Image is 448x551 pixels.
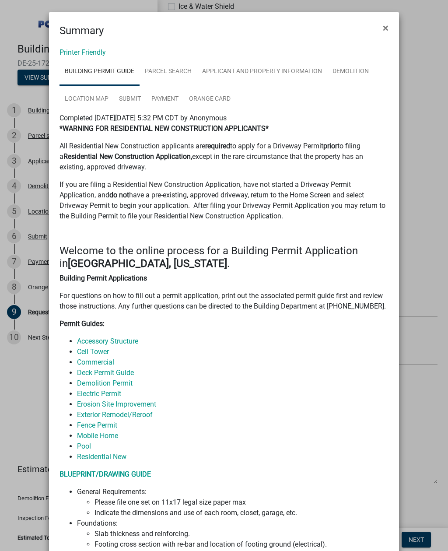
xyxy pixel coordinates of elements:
[59,141,388,172] p: All Residential New Construction applicants are to apply for a Driveway Permit to filing a except...
[323,142,337,150] strong: prior
[140,58,197,86] a: Parcel search
[59,470,151,478] a: BLUEPRINT/DRAWING GUIDE
[77,442,91,450] a: Pool
[77,347,109,356] a: Cell Tower
[59,291,388,312] p: For questions on how to fill out a permit application, print out the associated permit guide firs...
[94,539,388,550] li: Footing cross section with re-bar and location of footing ground (electrical).
[77,432,118,440] a: Mobile Home
[77,390,121,398] a: Electric Permit
[68,257,227,270] strong: [GEOGRAPHIC_DATA], [US_STATE]
[383,22,388,34] span: ×
[376,16,395,40] button: Close
[77,337,138,345] a: Accessory Structure
[77,411,153,419] a: Exterior Remodel/Reroof
[205,142,230,150] strong: required
[59,114,227,122] span: Completed [DATE][DATE] 5:32 PM CDT by Anonymous
[77,379,133,387] a: Demolition Permit
[94,529,388,539] li: Slab thickness and reinforcing.
[59,48,106,56] a: Printer Friendly
[59,179,388,221] p: If you are filing a Residential New Construction Application, have not started a Driveway Permit ...
[184,85,236,113] a: Orange Card
[77,421,117,429] a: Fence Permit
[59,274,147,282] strong: Building Permit Applications
[63,152,192,161] strong: Residential New Construction Application,
[59,58,140,86] a: Building Permit Guide
[77,369,134,377] a: Deck Permit Guide
[59,23,104,39] h4: Summary
[77,358,114,366] a: Commercial
[59,245,388,270] h4: Welcome to the online process for a Building Permit Application in .
[114,85,146,113] a: Submit
[59,85,114,113] a: Location Map
[77,453,126,461] a: Residential New
[77,487,388,518] li: General Requirements:
[327,58,374,86] a: Demolition
[59,319,105,328] strong: Permit Guides:
[77,400,156,408] a: Erosion Site Improvement
[109,191,129,199] strong: do not
[94,497,388,508] li: Please file one set on 11x17 legal size paper max
[59,124,269,133] strong: *WARNING FOR RESIDENTIAL NEW CONSTRUCTION APPLICANTS*
[94,508,388,518] li: Indicate the dimensions and use of each room, closet, garage, etc.
[197,58,327,86] a: Applicant and Property Information
[146,85,184,113] a: Payment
